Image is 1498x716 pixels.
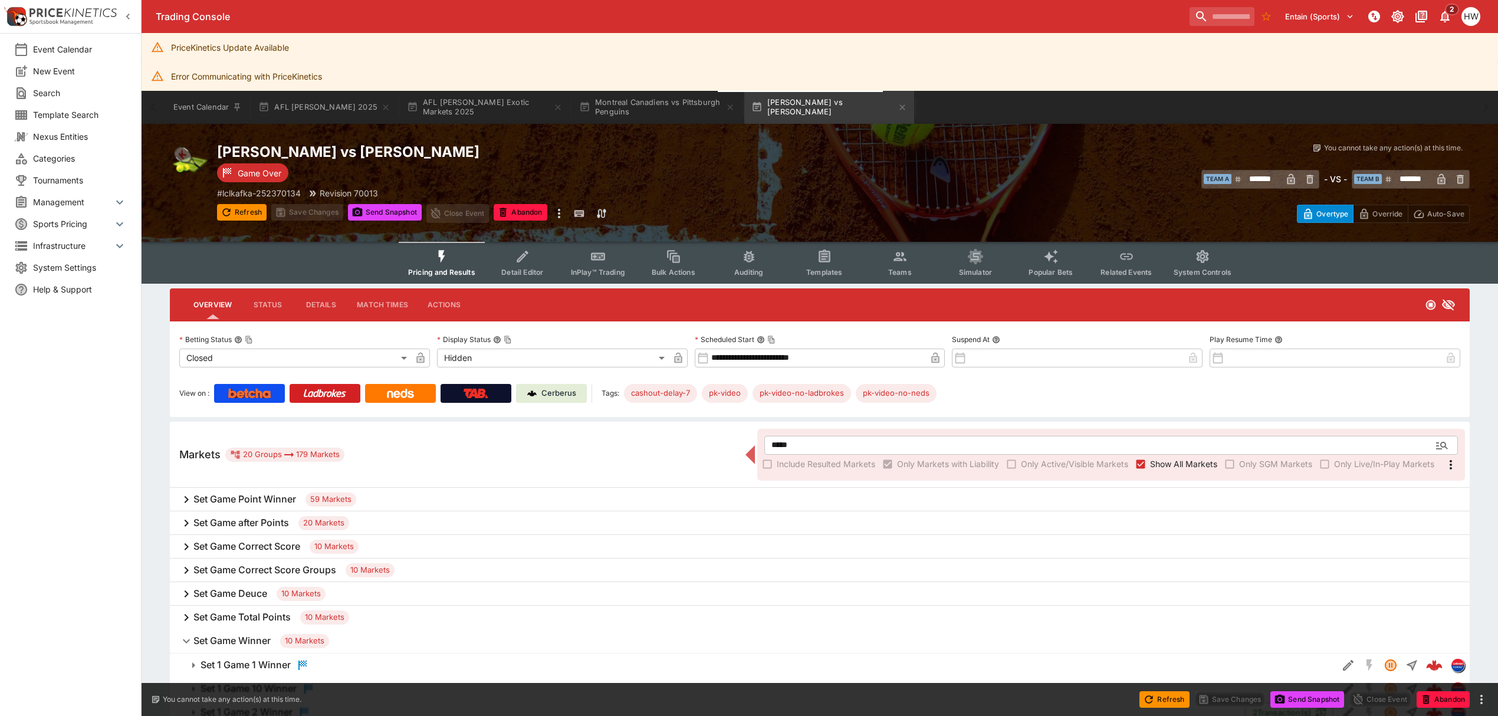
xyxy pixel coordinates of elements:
a: Cerberus [516,384,587,403]
a: 47cf694c-06d6-4a3d-9b0c-725b325378c2 [1423,677,1446,701]
span: 20 Markets [298,517,349,529]
h6: Set Game after Points [193,517,289,529]
svg: Suspended [1384,682,1398,696]
button: Copy To Clipboard [245,336,253,344]
span: 10 Markets [346,564,395,576]
img: lclkafka [1451,682,1464,695]
svg: More [1444,458,1458,472]
img: PriceKinetics [29,8,117,17]
span: System Settings [33,261,127,274]
button: AFL [PERSON_NAME] 2025 [251,91,398,124]
button: Override [1353,205,1408,223]
svg: Closed [1425,299,1437,311]
h6: - VS - [1324,173,1347,185]
span: Mark an event as closed and abandoned. [494,206,547,218]
p: You cannot take any action(s) at this time. [1324,143,1463,153]
h6: Set Game Total Points [193,611,291,623]
button: Send Snapshot [348,204,422,221]
button: more [1474,692,1489,707]
p: Scheduled Start [695,334,754,344]
button: Betting StatusCopy To Clipboard [234,336,242,344]
button: Details [294,291,347,319]
span: 10 Markets [280,635,329,647]
button: [PERSON_NAME] vs [PERSON_NAME] [744,91,914,124]
span: Only Active/Visible Markets [1021,458,1128,470]
div: Trading Console [156,11,1185,23]
span: Only SGM Markets [1239,458,1312,470]
span: Event Calendar [33,43,127,55]
button: Overview [184,291,241,319]
span: Infrastructure [33,239,113,252]
button: Edit Detail [1338,655,1359,676]
p: Revision 70013 [320,187,378,199]
button: Abandon [1417,691,1470,708]
button: Status [241,291,294,319]
img: logo-cerberus--red.svg [1426,657,1443,674]
p: Auto-Save [1427,208,1464,220]
img: Ladbrokes [303,389,346,398]
span: Sports Pricing [33,218,113,230]
span: Simulator [959,268,992,277]
button: Refresh [217,204,267,221]
span: Teams [888,268,912,277]
p: Copy To Clipboard [217,187,301,199]
div: Betting Target: cerberus [624,384,697,403]
span: 2 [1445,4,1459,15]
p: You cannot take any action(s) at this time. [163,694,301,705]
span: cashout-delay-7 [624,387,697,399]
svg: Suspended [1384,658,1398,672]
a: 36fba0fd-1526-47c4-be7a-df7525466775 [1423,653,1446,677]
button: more [552,204,566,223]
button: Play Resume Time [1274,336,1283,344]
button: Select Tenant [1278,7,1361,26]
img: Neds [387,389,413,398]
p: Game Over [238,167,281,179]
button: Match Times [347,291,418,319]
button: Display StatusCopy To Clipboard [493,336,501,344]
span: pk-video [702,387,748,399]
img: lclkafka [1451,659,1464,672]
button: SGM Disabled [1359,678,1380,699]
button: Overtype [1297,205,1354,223]
button: Event Calendar [166,91,249,124]
h6: Set Game Winner [193,635,271,647]
h6: Set Game Correct Score Groups [193,564,336,576]
img: TabNZ [464,389,488,398]
span: Nexus Entities [33,130,127,143]
div: PriceKinetics Update Available [171,37,289,58]
label: Tags: [602,384,619,403]
div: Error Communicating with PriceKinetics [171,65,322,87]
span: 59 Markets [305,494,356,505]
button: Set 1 Game 1 Winner [170,653,1338,677]
button: Straight [1401,655,1423,676]
button: Toggle light/dark mode [1387,6,1408,27]
span: 10 Markets [310,541,359,553]
h6: Set Game Deuce [193,587,267,600]
button: Suspended [1380,678,1401,699]
span: Show All Markets [1150,458,1217,470]
button: Notifications [1434,6,1456,27]
button: AFL [PERSON_NAME] Exotic Markets 2025 [400,91,570,124]
button: Suspend At [992,336,1000,344]
p: Overtype [1316,208,1348,220]
button: SGM Disabled [1359,655,1380,676]
div: Betting Target: cerberus [702,384,748,403]
button: NOT Connected to PK [1364,6,1385,27]
button: Set Game Winner10 Markets [170,629,1470,653]
span: Tournaments [33,174,127,186]
p: Suspend At [952,334,990,344]
span: Popular Bets [1029,268,1073,277]
span: Team A [1204,174,1231,184]
h6: Set Game Correct Score [193,540,300,553]
div: Betting Target: cerberus [753,384,851,403]
div: Betting Target: cerberus [856,384,937,403]
button: Refresh [1139,691,1189,708]
label: View on : [179,384,209,403]
button: Copy To Clipboard [767,336,776,344]
button: Open [1431,435,1453,456]
img: logo-cerberus--red.svg [1426,681,1443,697]
span: pk-video-no-neds [856,387,937,399]
p: Cerberus [541,387,576,399]
div: Event type filters [399,242,1241,284]
button: Copy To Clipboard [504,336,512,344]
